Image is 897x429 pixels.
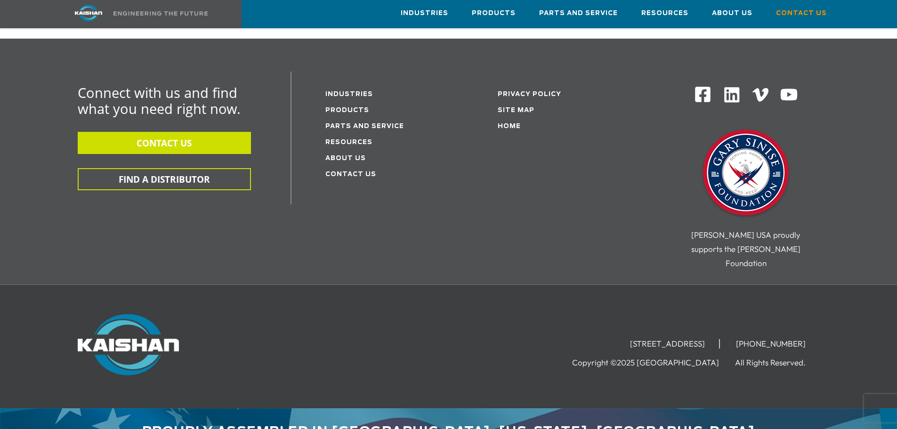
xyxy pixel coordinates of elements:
img: Vimeo [752,88,768,102]
span: Resources [641,8,688,19]
img: Kaishan [78,314,179,375]
a: Industries [325,91,373,97]
a: Products [325,107,369,113]
a: Privacy Policy [498,91,561,97]
span: Products [472,8,516,19]
a: Site Map [498,107,534,113]
img: kaishan logo [53,5,124,21]
li: All Rights Reserved. [735,358,820,367]
img: Youtube [780,86,798,104]
span: About Us [712,8,752,19]
img: Linkedin [723,86,741,104]
button: FIND A DISTRIBUTOR [78,168,251,190]
span: Industries [401,8,448,19]
a: Home [498,123,521,130]
span: Contact Us [776,8,827,19]
a: About Us [712,0,752,26]
button: CONTACT US [78,132,251,154]
span: Connect with us and find what you need right now. [78,83,241,118]
img: Gary Sinise Foundation [699,127,793,221]
a: Parts and Service [539,0,618,26]
a: Contact Us [776,0,827,26]
li: Copyright ©2025 [GEOGRAPHIC_DATA] [572,358,733,367]
a: Resources [641,0,688,26]
span: Parts and Service [539,8,618,19]
a: Products [472,0,516,26]
li: [PHONE_NUMBER] [722,339,820,348]
img: Engineering the future [113,11,208,16]
a: Industries [401,0,448,26]
span: [PERSON_NAME] USA proudly supports the [PERSON_NAME] Foundation [691,230,800,268]
a: Parts and service [325,123,404,130]
li: [STREET_ADDRESS] [616,339,720,348]
a: Contact Us [325,171,376,178]
a: About Us [325,155,366,162]
img: Facebook [694,86,711,103]
a: Resources [325,139,372,146]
